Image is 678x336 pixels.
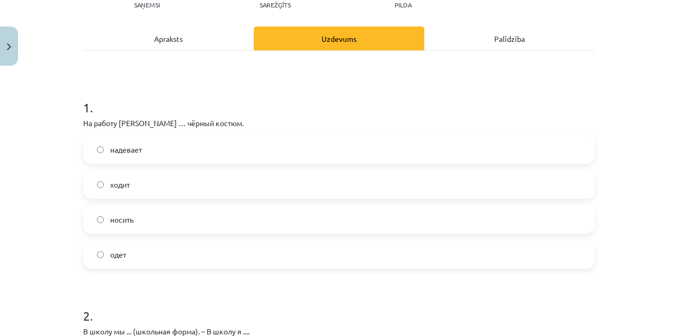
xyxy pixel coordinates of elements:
[424,26,595,50] div: Palīdzība
[97,146,104,153] input: надевает
[110,179,130,190] span: ходит
[260,1,291,8] p: Sarežģīts
[97,216,104,223] input: носить
[110,144,142,155] span: надевает
[110,214,133,225] span: носить
[83,118,595,129] p: На работу [PERSON_NAME] … чёрный костюм.
[97,181,104,188] input: ходит
[110,249,126,260] span: одет
[254,26,424,50] div: Uzdevums
[83,290,595,323] h1: 2 .
[83,26,254,50] div: Apraksts
[97,251,104,258] input: одет
[130,1,164,8] p: Saņemsi
[83,82,595,114] h1: 1 .
[395,1,412,8] p: pilda
[7,43,11,50] img: icon-close-lesson-0947bae3869378f0d4975bcd49f059093ad1ed9edebbc8119c70593378902aed.svg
